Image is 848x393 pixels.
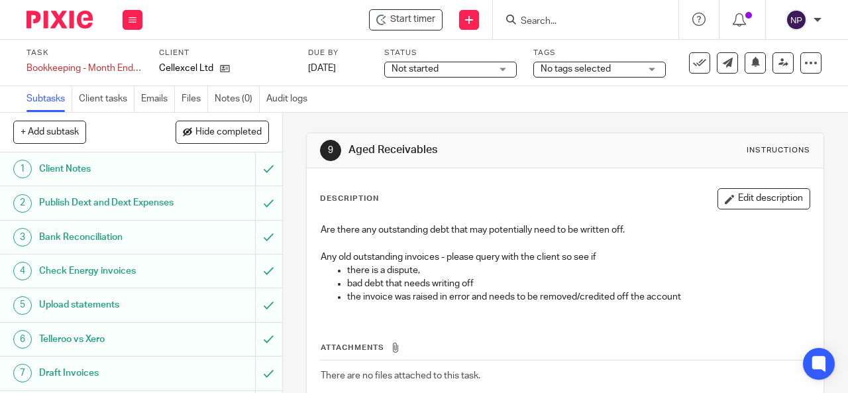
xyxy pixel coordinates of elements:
[39,159,174,179] h1: Client Notes
[39,261,174,281] h1: Check Energy invoices
[369,9,443,30] div: Cellexcel Ltd - Bookkeeping - Month End Checks
[13,330,32,349] div: 6
[348,143,594,157] h1: Aged Receivables
[533,48,666,58] label: Tags
[141,86,175,112] a: Emails
[384,48,517,58] label: Status
[308,48,368,58] label: Due by
[347,290,810,304] p: the invoice was raised in error and needs to be removed/credited off the account
[392,64,439,74] span: Not started
[390,13,435,27] span: Start timer
[13,121,86,143] button: + Add subtask
[321,223,810,237] p: Are there any outstanding debt that may potentially need to be written off.
[26,86,72,112] a: Subtasks
[321,251,810,264] p: Any old outstanding invoices - please query with the client so see if
[39,329,174,349] h1: Telleroo vs Xero
[13,194,32,213] div: 2
[176,121,269,143] button: Hide completed
[321,344,384,351] span: Attachments
[519,16,639,28] input: Search
[39,295,174,315] h1: Upload statements
[717,188,810,209] button: Edit description
[13,262,32,280] div: 4
[215,86,260,112] a: Notes (0)
[13,228,32,247] div: 3
[541,64,611,74] span: No tags selected
[786,9,807,30] img: svg%3E
[321,371,480,380] span: There are no files attached to this task.
[195,127,262,138] span: Hide completed
[13,296,32,315] div: 5
[13,160,32,178] div: 1
[39,193,174,213] h1: Publish Dext and Dext Expenses
[79,86,134,112] a: Client tasks
[320,194,379,204] p: Description
[26,48,142,58] label: Task
[13,364,32,382] div: 7
[266,86,314,112] a: Audit logs
[26,11,93,28] img: Pixie
[26,62,142,75] div: Bookkeeping - Month End Checks
[39,227,174,247] h1: Bank Reconciliation
[320,140,341,161] div: 9
[182,86,208,112] a: Files
[159,48,291,58] label: Client
[159,62,213,75] p: Cellexcel Ltd
[308,64,336,73] span: [DATE]
[39,363,174,383] h1: Draft Invoices
[347,277,810,290] p: bad debt that needs writing off
[347,264,810,277] p: there is a dispute,
[747,145,810,156] div: Instructions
